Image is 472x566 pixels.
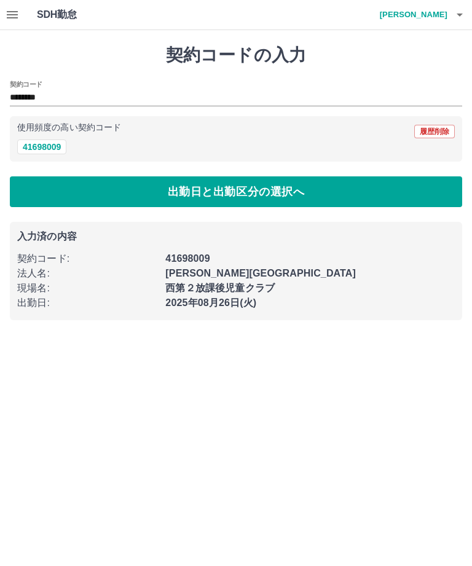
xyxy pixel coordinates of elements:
p: 法人名 : [17,266,158,281]
p: 出勤日 : [17,296,158,310]
h1: 契約コードの入力 [10,45,462,66]
button: 出勤日と出勤区分の選択へ [10,176,462,207]
b: [PERSON_NAME][GEOGRAPHIC_DATA] [165,268,356,278]
p: 現場名 : [17,281,158,296]
p: 契約コード : [17,251,158,266]
h2: 契約コード [10,79,42,89]
button: 履歴削除 [414,125,455,138]
p: 使用頻度の高い契約コード [17,124,121,132]
p: 入力済の内容 [17,232,455,242]
b: 2025年08月26日(火) [165,297,256,308]
b: 41698009 [165,253,210,264]
b: 西第２放課後児童クラブ [165,283,275,293]
button: 41698009 [17,140,66,154]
